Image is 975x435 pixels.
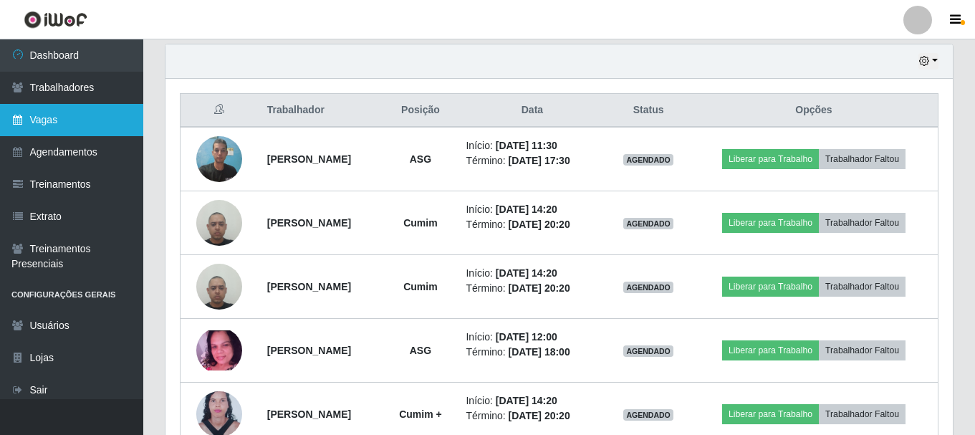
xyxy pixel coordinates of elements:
[267,217,351,229] strong: [PERSON_NAME]
[819,277,906,297] button: Trabalhador Faltou
[690,94,938,128] th: Opções
[509,410,570,421] time: [DATE] 20:20
[466,266,598,281] li: Início:
[466,202,598,217] li: Início:
[819,340,906,360] button: Trabalhador Faltou
[722,213,819,233] button: Liberar para Trabalho
[399,408,442,420] strong: Cumim +
[24,11,87,29] img: CoreUI Logo
[623,154,673,166] span: AGENDADO
[267,153,351,165] strong: [PERSON_NAME]
[410,153,431,165] strong: ASG
[403,217,437,229] strong: Cumim
[722,404,819,424] button: Liberar para Trabalho
[496,395,557,406] time: [DATE] 14:20
[509,282,570,294] time: [DATE] 20:20
[623,282,673,293] span: AGENDADO
[267,408,351,420] strong: [PERSON_NAME]
[496,331,557,343] time: [DATE] 12:00
[623,345,673,357] span: AGENDADO
[196,256,242,317] img: 1693507860054.jpeg
[383,94,457,128] th: Posição
[457,94,607,128] th: Data
[466,217,598,232] li: Término:
[466,408,598,424] li: Término:
[466,345,598,360] li: Término:
[496,204,557,215] time: [DATE] 14:20
[623,218,673,229] span: AGENDADO
[466,138,598,153] li: Início:
[403,281,437,292] strong: Cumim
[509,346,570,358] time: [DATE] 18:00
[496,267,557,279] time: [DATE] 14:20
[267,281,351,292] strong: [PERSON_NAME]
[410,345,431,356] strong: ASG
[722,340,819,360] button: Liberar para Trabalho
[466,393,598,408] li: Início:
[623,409,673,421] span: AGENDADO
[196,192,242,253] img: 1693507860054.jpeg
[509,155,570,166] time: [DATE] 17:30
[259,94,384,128] th: Trabalhador
[196,128,242,189] img: 1754604170144.jpeg
[722,149,819,169] button: Liberar para Trabalho
[466,153,598,168] li: Término:
[196,330,242,371] img: 1744415855733.jpeg
[509,219,570,230] time: [DATE] 20:20
[819,213,906,233] button: Trabalhador Faltou
[722,277,819,297] button: Liberar para Trabalho
[466,330,598,345] li: Início:
[819,149,906,169] button: Trabalhador Faltou
[267,345,351,356] strong: [PERSON_NAME]
[819,404,906,424] button: Trabalhador Faltou
[466,281,598,296] li: Término:
[496,140,557,151] time: [DATE] 11:30
[607,94,690,128] th: Status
